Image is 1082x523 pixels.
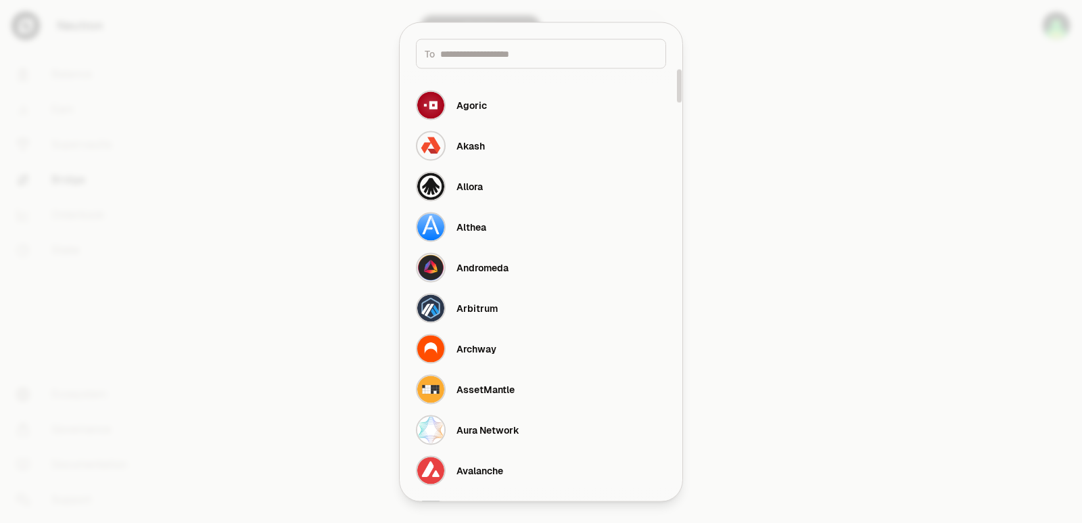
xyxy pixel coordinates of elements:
button: Avalanche LogoAvalanche [408,450,674,491]
div: Akash [456,139,485,152]
div: Arbitrum [456,301,498,315]
button: Archway LogoArchway [408,328,674,369]
img: Arbitrum Logo [416,293,446,323]
div: Allora [456,179,483,193]
img: Allora Logo [416,171,446,201]
span: To [425,47,435,60]
img: Akash Logo [416,131,446,160]
img: Andromeda Logo [416,252,446,282]
button: Agoric LogoAgoric [408,85,674,125]
button: Andromeda LogoAndromeda [408,247,674,288]
img: AssetMantle Logo [416,374,446,404]
img: Avalanche Logo [416,455,446,485]
img: Althea Logo [416,212,446,242]
button: AssetMantle LogoAssetMantle [408,369,674,409]
div: Andromeda [456,260,509,274]
div: Althea [456,220,486,233]
button: Arbitrum LogoArbitrum [408,288,674,328]
div: Agoric [456,98,487,112]
div: Avalanche [456,463,503,477]
div: AssetMantle [456,382,515,396]
img: Aura Network Logo [416,415,446,445]
button: Akash LogoAkash [408,125,674,166]
div: Aura Network [456,423,519,436]
button: Allora LogoAllora [408,166,674,206]
button: Aura Network LogoAura Network [408,409,674,450]
img: Agoric Logo [416,90,446,120]
img: Archway Logo [416,334,446,363]
button: Althea LogoAlthea [408,206,674,247]
div: Archway [456,342,496,355]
